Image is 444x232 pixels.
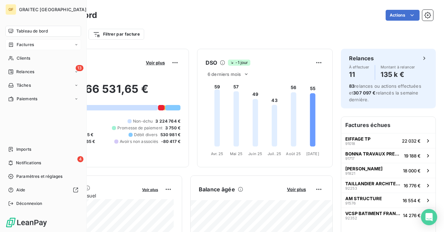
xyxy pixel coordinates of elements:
span: Notifications [16,160,41,166]
span: Factures [17,42,34,48]
img: Logo LeanPay [5,217,47,228]
span: TAILLANDIER ARCHITECTES ASSOCIES [345,181,401,186]
span: Relances [16,69,34,75]
span: -1 jour [228,60,250,66]
span: Imports [16,146,31,152]
span: 92253 [345,186,357,190]
span: Paramètres et réglages [16,173,62,180]
div: GF [5,4,16,15]
span: 91576 [345,201,356,205]
span: Paiements [17,96,37,102]
span: Avoirs non associés [120,139,158,145]
span: 307 097 € [353,90,375,96]
span: 13 [76,65,83,71]
button: Voir plus [144,60,167,66]
span: VCSP BATIMENT FRANCE OF REHABILITES [345,211,400,216]
span: EIFFAGE TP [345,136,370,142]
button: EIFFAGE TP9101822 032 € [341,133,436,148]
button: [PERSON_NAME]9182118 000 € [341,163,436,178]
div: Open Intercom Messenger [421,209,437,225]
h4: 135 k € [381,69,415,80]
span: AM STRUCTURE [345,196,382,201]
span: 91821 [345,171,355,175]
span: 16 554 € [403,198,421,203]
span: 3 750 € [165,125,180,131]
button: Voir plus [140,186,160,192]
span: Chiffre d'affaires mensuel [38,192,137,199]
span: 83 [349,83,354,89]
button: VCSP BATIMENT FRANCE OF REHABILITES9235214 276 € [341,208,436,223]
span: Promesse de paiement [117,125,162,131]
span: Déconnexion [16,201,42,207]
h6: Factures échues [341,117,436,133]
span: Voir plus [146,60,165,65]
button: Actions [386,10,420,21]
span: 92352 [345,216,357,220]
button: TAILLANDIER ARCHITECTES ASSOCIES9225316 776 € [341,178,436,193]
button: Voir plus [285,186,308,192]
button: BONNA TRAVAUX PRESSION9171719 188 € [341,148,436,163]
span: -80 417 € [161,139,180,145]
span: Débit divers [134,132,158,138]
span: Voir plus [142,187,158,192]
tspan: Juin 25 [248,151,262,156]
h6: Relances [349,54,374,62]
span: Tableau de bord [16,28,48,34]
span: relances ou actions effectuées et relancés la semaine dernière. [349,83,421,102]
span: Clients [17,55,30,61]
span: 91717 [345,156,354,161]
span: 91018 [345,142,355,146]
span: BONNA TRAVAUX PRESSION [345,151,401,156]
a: Aide [5,185,81,195]
span: Montant à relancer [381,65,415,69]
h2: 4 166 531,65 € [38,82,180,103]
span: [PERSON_NAME] [345,166,383,171]
tspan: Avr. 25 [211,151,224,156]
span: 18 000 € [403,168,421,173]
span: 6 derniers mois [208,71,241,77]
tspan: [DATE] [306,151,319,156]
span: À effectuer [349,65,369,69]
span: Aide [16,187,25,193]
span: 4 [77,156,83,162]
span: GRAITEC [GEOGRAPHIC_DATA] [19,7,86,12]
span: 530 981 € [160,132,180,138]
span: Non-échu [133,118,153,124]
h4: 11 [349,69,369,80]
tspan: Juil. 25 [268,151,281,156]
h6: DSO [206,59,217,67]
tspan: Août 25 [286,151,301,156]
h6: Balance âgée [199,185,235,193]
span: 3 224 764 € [155,118,180,124]
button: Filtrer par facture [89,29,144,40]
span: 22 032 € [402,138,421,144]
button: AM STRUCTURE9157616 554 € [341,193,436,208]
span: 16 776 € [404,183,421,188]
span: 19 188 € [404,153,421,159]
span: 14 276 € [403,213,421,218]
span: Tâches [17,82,31,88]
tspan: Mai 25 [230,151,243,156]
span: Voir plus [287,187,306,192]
